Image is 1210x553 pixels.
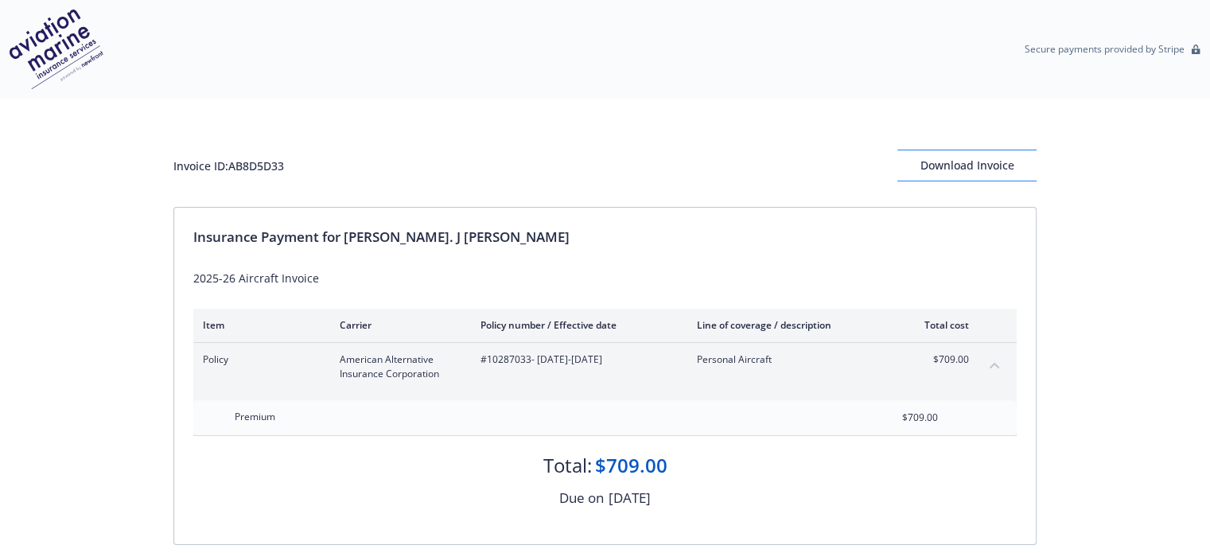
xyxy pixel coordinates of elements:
[1025,42,1185,56] p: Secure payments provided by Stripe
[697,352,884,367] span: Personal Aircraft
[844,406,947,430] input: 0.00
[909,352,969,367] span: $709.00
[193,227,1017,247] div: Insurance Payment for [PERSON_NAME]. J [PERSON_NAME]
[340,352,455,381] span: American Alternative Insurance Corporation
[897,150,1037,181] button: Download Invoice
[480,318,671,332] div: Policy number / Effective date
[193,270,1017,286] div: 2025-26 Aircraft Invoice
[543,452,592,479] div: Total:
[609,488,651,508] div: [DATE]
[559,488,604,508] div: Due on
[173,158,284,174] div: Invoice ID: AB8D5D33
[203,352,314,367] span: Policy
[982,352,1007,378] button: collapse content
[697,318,884,332] div: Line of coverage / description
[480,352,671,367] span: #10287033 - [DATE]-[DATE]
[235,410,275,423] span: Premium
[193,343,1017,391] div: PolicyAmerican Alternative Insurance Corporation#10287033- [DATE]-[DATE]Personal Aircraft$709.00c...
[203,318,314,332] div: Item
[909,318,969,332] div: Total cost
[340,318,455,332] div: Carrier
[595,452,667,479] div: $709.00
